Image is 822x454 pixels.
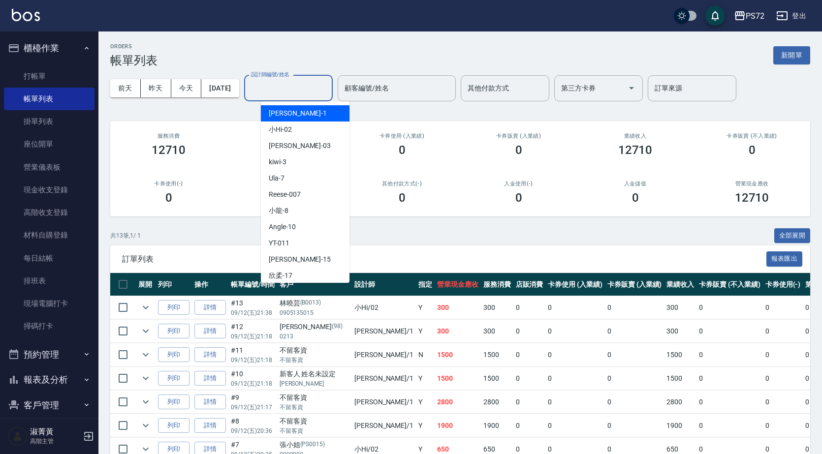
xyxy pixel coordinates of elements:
[269,157,286,167] span: kiwi -3
[30,427,80,437] h5: 淑菁黃
[228,414,277,437] td: #8
[239,133,332,139] h2: 店販消費
[110,54,158,67] h3: 帳單列表
[664,367,696,390] td: 1500
[280,298,349,308] div: 林曉芸
[773,50,810,60] a: 新開單
[696,343,762,366] td: 0
[481,343,513,366] td: 1500
[399,143,406,157] h3: 0
[773,46,810,64] button: 新開單
[194,324,226,339] a: 詳情
[228,367,277,390] td: #10
[763,296,803,319] td: 0
[141,79,171,97] button: 昨天
[192,273,228,296] th: 操作
[110,43,158,50] h2: ORDERS
[605,296,664,319] td: 0
[194,371,226,386] a: 詳情
[158,324,190,339] button: 列印
[735,191,769,205] h3: 12710
[269,189,301,200] span: Reese -007
[138,371,153,386] button: expand row
[664,343,696,366] td: 1500
[605,367,664,390] td: 0
[545,414,605,437] td: 0
[280,403,349,412] p: 不留客資
[705,6,725,26] button: save
[763,414,803,437] td: 0
[4,315,95,337] a: 掃碼打卡
[138,394,153,409] button: expand row
[231,308,275,317] p: 09/12 (五) 21:38
[228,320,277,343] td: #12
[664,414,696,437] td: 1900
[513,273,546,296] th: 店販消費
[194,300,226,315] a: 詳情
[228,343,277,366] td: #11
[416,391,435,414] td: Y
[251,71,289,78] label: 設計師編號/姓名
[280,308,349,317] p: 0905135015
[269,271,292,281] span: 欣柔 -17
[228,296,277,319] td: #13
[158,418,190,433] button: 列印
[664,391,696,414] td: 2800
[122,254,766,264] span: 訂單列表
[696,367,762,390] td: 0
[280,416,349,426] div: 不留客資
[280,356,349,364] p: 不留客資
[352,320,416,343] td: [PERSON_NAME] /1
[269,108,327,119] span: [PERSON_NAME] -1
[435,414,481,437] td: 1900
[513,367,546,390] td: 0
[158,394,190,410] button: 列印
[171,79,202,97] button: 今天
[4,270,95,292] a: 排班表
[435,391,481,414] td: 2800
[239,181,332,187] h2: 第三方卡券(-)
[165,191,172,205] h3: 0
[152,143,186,157] h3: 12710
[605,273,664,296] th: 卡券販賣 (入業績)
[545,273,605,296] th: 卡券使用 (入業績)
[4,201,95,224] a: 高階收支登錄
[589,181,682,187] h2: 入金儲值
[605,320,664,343] td: 0
[355,181,448,187] h2: 其他付款方式(-)
[763,391,803,414] td: 0
[138,324,153,338] button: expand row
[763,343,803,366] td: 0
[766,254,803,263] a: 報表匯出
[280,393,349,403] div: 不留客資
[158,347,190,363] button: 列印
[435,320,481,343] td: 300
[481,296,513,319] td: 300
[4,367,95,393] button: 報表及分析
[228,391,277,414] td: #9
[624,80,639,96] button: Open
[763,320,803,343] td: 0
[399,191,406,205] h3: 0
[696,296,762,319] td: 0
[201,79,239,97] button: [DATE]
[4,110,95,133] a: 掛單列表
[515,143,522,157] h3: 0
[4,292,95,315] a: 現場電腦打卡
[4,342,95,367] button: 預約管理
[605,414,664,437] td: 0
[300,440,325,450] p: (PS0015)
[416,414,435,437] td: Y
[416,320,435,343] td: Y
[352,367,416,390] td: [PERSON_NAME] /1
[269,222,296,232] span: Angle -10
[4,65,95,88] a: 打帳單
[136,273,156,296] th: 展開
[231,356,275,364] p: 09/12 (五) 21:18
[4,179,95,201] a: 現金收支登錄
[481,391,513,414] td: 2800
[705,133,798,139] h2: 卡券販賣 (不入業績)
[481,414,513,437] td: 1900
[545,391,605,414] td: 0
[231,403,275,412] p: 09/12 (五) 21:17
